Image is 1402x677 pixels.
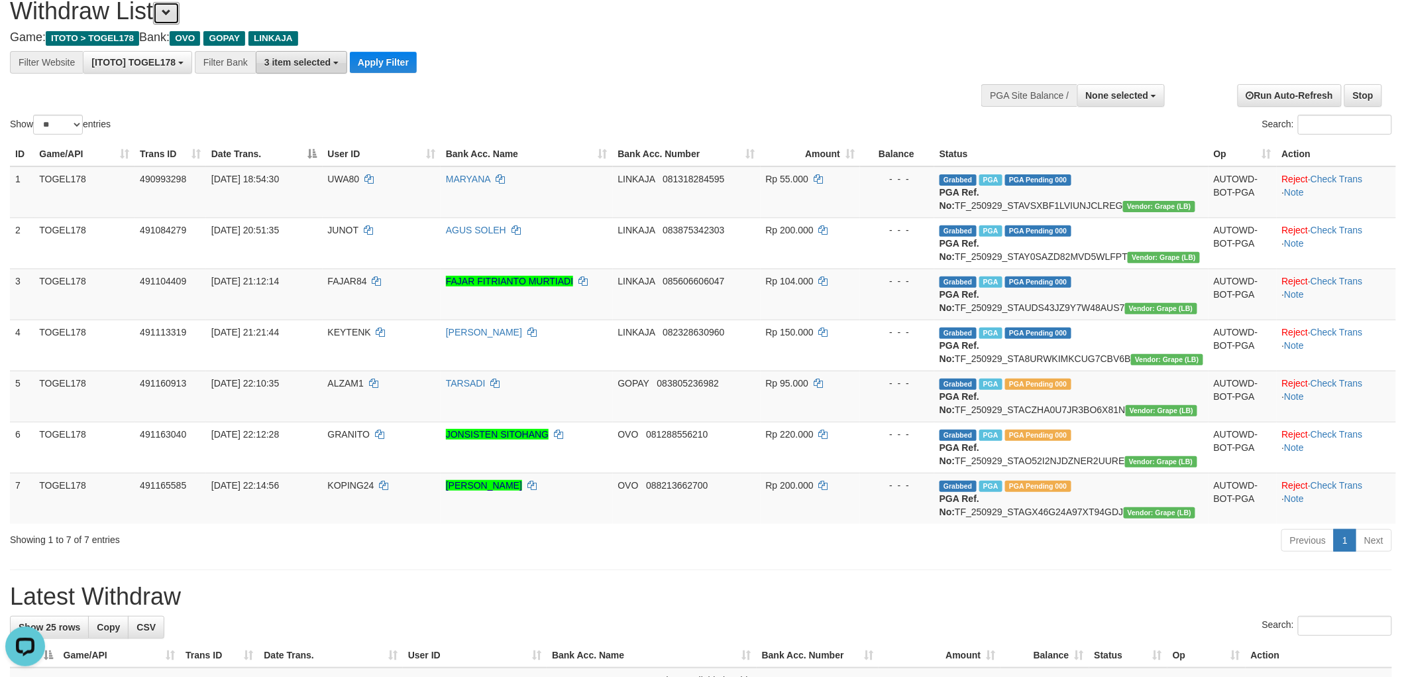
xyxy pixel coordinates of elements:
a: MARYANA [446,174,490,184]
td: AUTOWD-BOT-PGA [1209,217,1277,269]
span: 491165585 [140,480,186,491]
button: 3 item selected [256,51,347,74]
input: Search: [1298,616,1392,636]
a: Check Trans [1311,276,1363,286]
b: PGA Ref. No: [940,238,979,262]
b: PGA Ref. No: [940,391,979,415]
span: OVO [618,429,639,440]
td: 3 [10,269,34,320]
td: TOGEL178 [34,217,135,269]
a: FAJAR FITRIANTO MURTIADI [446,276,573,286]
span: Copy 082328630960 to clipboard [663,327,724,338]
button: None selected [1077,84,1165,107]
a: Check Trans [1311,327,1363,338]
a: Reject [1282,480,1309,491]
span: Vendor URL: https://dashboard.q2checkout.com/secure [1128,252,1200,263]
span: CSV [136,622,156,633]
span: Rp 150.000 [766,327,814,338]
a: Reject [1282,429,1309,440]
th: Action [1246,643,1392,668]
td: TF_250929_STAO52I2NJDZNER2UURE [934,422,1209,473]
span: None selected [1086,90,1149,101]
span: JUNOT [328,225,358,235]
div: Filter Bank [195,51,256,74]
span: Grabbed [940,225,977,237]
button: [ITOTO] TOGEL178 [83,51,192,74]
span: 491104409 [140,276,186,286]
a: [PERSON_NAME] [446,327,522,338]
th: Trans ID: activate to sort column ascending [135,142,206,166]
span: Rp 95.000 [766,378,809,389]
span: LINKAJA [618,327,655,338]
a: Previous [1281,529,1334,552]
span: GRANITO [328,429,370,440]
a: Show 25 rows [10,616,89,639]
a: Check Trans [1311,378,1363,389]
b: PGA Ref. No: [940,187,979,211]
span: OVO [170,31,200,46]
span: Vendor URL: https://dashboard.q2checkout.com/secure [1125,303,1197,314]
td: TOGEL178 [34,473,135,524]
td: TF_250929_STAGX46G24A97XT94GDJ [934,473,1209,524]
th: Balance [860,142,934,166]
th: Status [934,142,1209,166]
span: 490993298 [140,174,186,184]
td: AUTOWD-BOT-PGA [1209,320,1277,371]
span: Marked by bilcs1 [979,174,1002,186]
span: Copy [97,622,120,633]
input: Search: [1298,115,1392,135]
a: Note [1284,187,1304,198]
span: Rp 55.000 [766,174,809,184]
span: LINKAJA [618,225,655,235]
a: Note [1284,340,1304,351]
h4: Game: Bank: [10,31,922,44]
span: Vendor URL: https://dashboard.q2checkout.com/secure [1124,507,1196,519]
span: Marked by bilcs1 [979,225,1002,237]
span: 491160913 [140,378,186,389]
span: Grabbed [940,481,977,492]
span: Grabbed [940,277,977,288]
th: Status: activate to sort column ascending [1089,643,1167,668]
a: Next [1356,529,1392,552]
th: Bank Acc. Name: activate to sort column ascending [547,643,757,668]
b: PGA Ref. No: [940,493,979,517]
span: LINKAJA [248,31,298,46]
span: [DATE] 22:10:35 [211,378,279,389]
span: Rp 200.000 [766,480,814,491]
a: Check Trans [1311,429,1363,440]
span: Marked by bilcs1 [979,277,1002,288]
div: - - - [865,223,929,237]
label: Search: [1262,115,1392,135]
span: Vendor URL: https://dashboard.q2checkout.com/secure [1131,354,1203,365]
td: · · [1277,320,1396,371]
span: Marked by bilcs1 [979,328,1002,339]
span: Rp 200.000 [766,225,814,235]
span: ALZAM1 [328,378,364,389]
th: Game/API: activate to sort column ascending [58,643,181,668]
a: CSV [128,616,164,639]
b: PGA Ref. No: [940,289,979,313]
span: LINKAJA [618,174,655,184]
th: Bank Acc. Number: activate to sort column ascending [757,643,879,668]
td: · · [1277,217,1396,269]
td: AUTOWD-BOT-PGA [1209,473,1277,524]
a: AGUS SOLEH [446,225,506,235]
td: TOGEL178 [34,422,135,473]
span: 3 item selected [264,57,331,68]
span: OVO [618,480,639,491]
a: Check Trans [1311,174,1363,184]
td: · · [1277,371,1396,422]
td: TOGEL178 [34,166,135,218]
a: Reject [1282,174,1309,184]
td: AUTOWD-BOT-PGA [1209,371,1277,422]
th: Amount: activate to sort column ascending [879,643,1000,668]
span: [DATE] 22:14:56 [211,480,279,491]
span: Copy 081318284595 to clipboard [663,174,724,184]
span: 491163040 [140,429,186,440]
div: - - - [865,275,929,288]
button: Apply Filter [350,52,417,73]
td: TOGEL178 [34,269,135,320]
span: Grabbed [940,379,977,390]
span: Marked by bilcs1 [979,430,1002,441]
th: User ID: activate to sort column ascending [403,643,547,668]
